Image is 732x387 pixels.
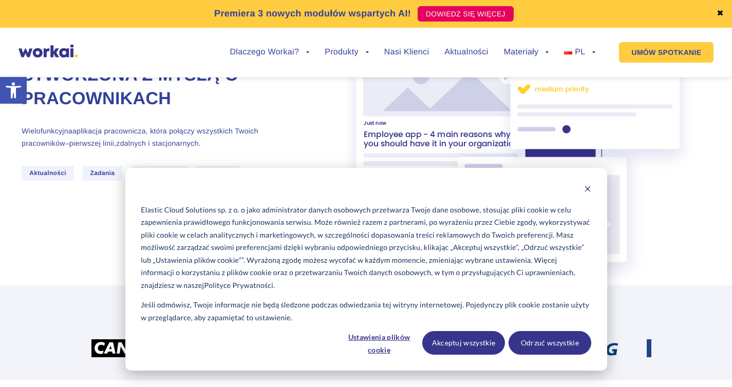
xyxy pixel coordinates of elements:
[418,6,514,22] a: DOWIEDZ SIĘ WIĘCEJ
[509,331,591,355] button: Odrzuć wszystkie
[72,127,134,135] span: aplikacja pracowni
[230,48,309,56] a: Dlaczego Workai?
[131,166,188,181] span: Społeczności
[81,308,651,321] h2: Już ponad 100 innowacyjnych korporacji zaufało Workai
[575,48,585,56] span: PL
[384,48,429,56] a: Nasi Klienci
[204,279,275,292] a: Polityce Prywatności.
[619,42,714,63] a: UMÓW SPOTKANIE
[214,7,411,21] p: Premiera 3 nowych modułów wspartych AI!
[444,48,488,56] a: Aktualności
[717,10,724,18] a: ✖
[22,127,72,135] span: Wielofunkcyjna
[196,166,239,181] span: Kontakty
[325,48,369,56] a: Produkty
[584,184,591,197] button: Dismiss cookie banner
[22,127,258,147] span: , która połączy wszystkich Twoich pracowników
[340,331,419,355] button: Ustawienia plików cookie
[504,48,549,56] a: Materiały
[116,139,200,147] span: zdalnych i stacjonarnych.
[65,139,69,147] span: –
[422,331,505,355] button: Akceptuj wszystkie
[22,42,238,108] span: Aplikacja mobilna stworzona z myślą o pracownikach
[69,139,116,147] span: pierwszej linii,
[141,299,591,324] p: Jeśli odmówisz, Twoje informacje nie będą śledzone podczas odwiedzania tej witryny internetowej. ...
[134,127,146,135] span: cza
[125,168,607,371] div: Cookie banner
[83,166,123,181] span: Zadania
[22,166,74,181] span: Aktualności
[141,204,591,292] p: Elastic Cloud Solutions sp. z o. o jako administrator danych osobowych przetwarza Twoje dane osob...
